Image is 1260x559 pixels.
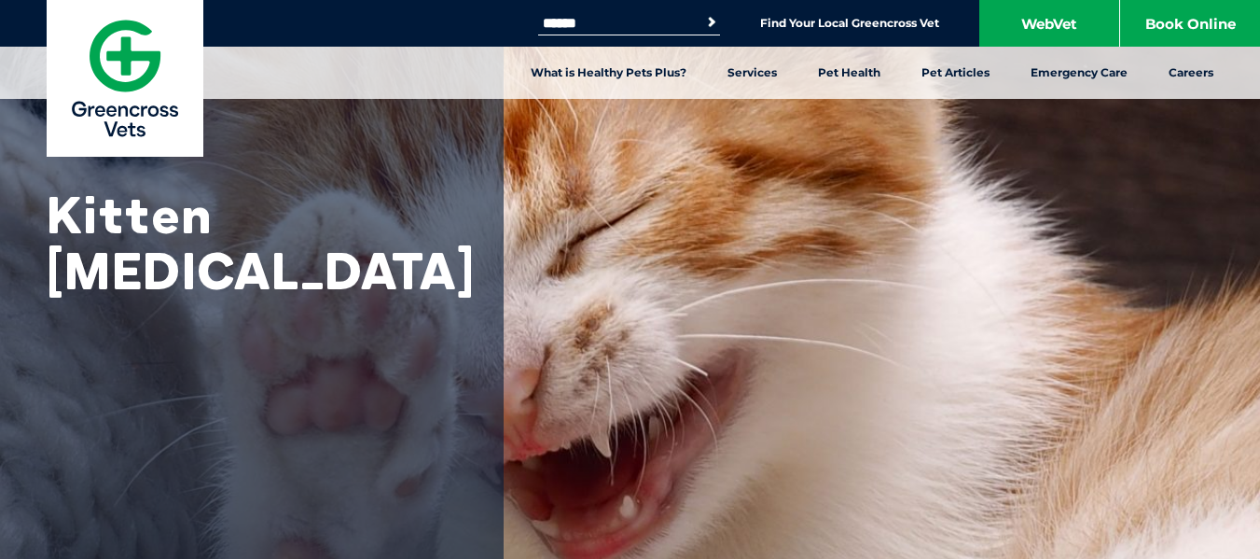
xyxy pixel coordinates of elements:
h1: Kitten [MEDICAL_DATA] [47,187,457,299]
a: Find Your Local Greencross Vet [760,16,939,31]
a: Services [707,47,797,99]
a: What is Healthy Pets Plus? [510,47,707,99]
a: Pet Articles [901,47,1010,99]
a: Careers [1148,47,1234,99]
button: Search [702,13,721,32]
a: Emergency Care [1010,47,1148,99]
a: Pet Health [797,47,901,99]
